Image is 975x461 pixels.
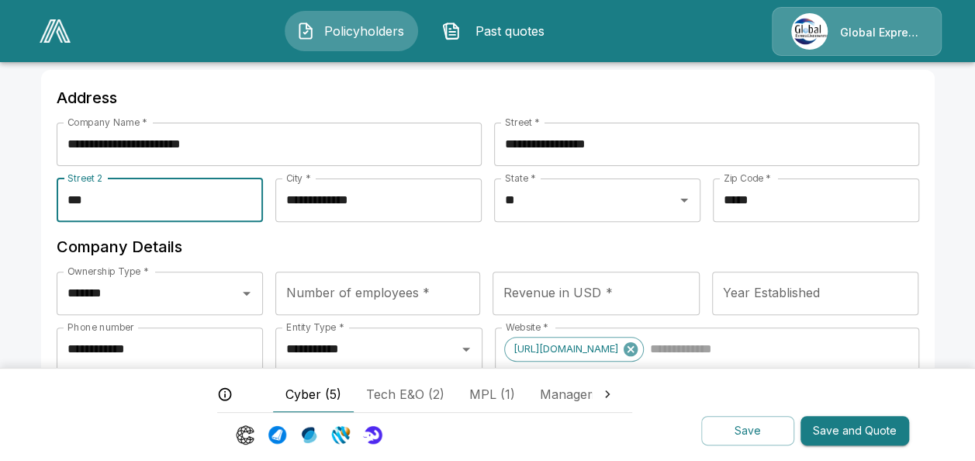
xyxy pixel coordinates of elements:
img: Carrier Logo [331,425,351,445]
img: AA Logo [40,19,71,43]
img: Past quotes Icon [442,22,461,40]
label: Street * [505,116,540,129]
p: Global Express Underwriters [840,25,922,40]
button: Past quotes IconPast quotes [430,11,564,51]
label: Ownership Type * [67,265,148,278]
div: [URL][DOMAIN_NAME] [504,337,644,362]
label: City * [286,172,311,185]
span: [URL][DOMAIN_NAME] [505,340,627,358]
label: Phone number [67,321,134,334]
svg: The carriers and lines of business displayed below reflect potential appetite based on available ... [217,386,233,402]
button: Open [236,282,258,304]
img: Carrier Logo [299,425,319,445]
button: Save [701,416,794,446]
label: Street 2 [67,172,102,185]
span: Cyber (5) [285,385,341,404]
span: Tech E&O (2) [366,385,444,404]
button: Open [455,338,477,360]
img: Carrier Logo [363,425,382,445]
button: Save and Quote [800,416,909,446]
span: Past quotes [467,22,552,40]
img: Policyholders Icon [296,22,315,40]
label: Zip Code * [724,172,771,185]
img: Carrier Logo [236,425,255,445]
h6: Company Details [57,234,919,259]
label: Company Name * [67,116,147,129]
label: Website * [506,321,548,334]
span: Policyholders [321,22,406,40]
img: Carrier Logo [268,425,287,445]
button: Open [673,189,695,211]
h6: Address [57,85,919,110]
button: Policyholders IconPolicyholders [285,11,418,51]
span: Management Liability (2) [540,385,683,404]
img: Agency Icon [791,13,828,50]
label: Entity Type * [286,321,344,334]
a: Agency IconGlobal Express Underwriters [772,7,942,56]
label: State * [505,172,536,185]
span: MPL (1) [469,385,515,404]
